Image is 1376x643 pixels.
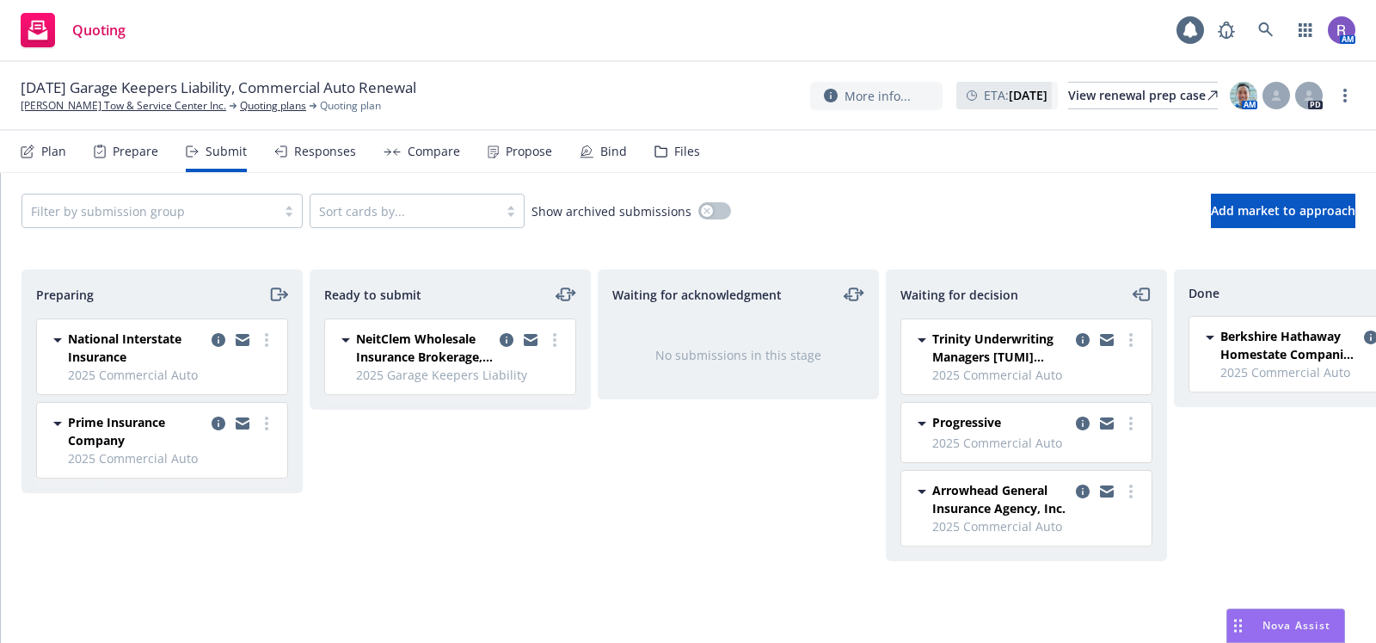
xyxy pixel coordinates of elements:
span: NeitClem Wholesale Insurance Brokerage, Inc. [356,330,493,366]
a: more [1121,330,1141,350]
a: copy logging email [232,330,253,350]
a: copy logging email [1096,413,1117,434]
a: moveLeftRight [556,284,576,305]
a: copy logging email [208,413,229,434]
span: Quoting [72,23,126,37]
a: copy logging email [1096,481,1117,502]
span: Add market to approach [1211,202,1355,219]
div: Compare [408,145,460,158]
a: copy logging email [208,330,229,350]
button: More info... [810,82,943,110]
a: more [544,330,565,350]
a: Report a Bug [1209,13,1244,47]
img: photo [1230,82,1257,109]
a: copy logging email [1072,481,1093,502]
span: 2025 Garage Keepers Liability [356,366,565,384]
a: Search [1249,13,1283,47]
span: Waiting for acknowledgment [612,286,782,304]
span: 2025 Commercial Auto [932,434,1141,452]
span: Progressive [932,413,1001,431]
a: Quoting plans [240,98,306,114]
div: Prepare [113,145,158,158]
a: [PERSON_NAME] Tow & Service Center Inc. [21,98,226,114]
span: [DATE] Garage Keepers Liability, Commercial Auto Renewal [21,77,416,98]
span: 2025 Commercial Auto [932,517,1141,535]
a: Quoting [14,6,132,54]
a: more [1335,85,1355,106]
div: Files [674,145,700,158]
a: more [256,413,277,434]
button: Nova Assist [1226,609,1345,643]
span: 2025 Commercial Auto [68,366,277,384]
span: National Interstate Insurance [68,330,205,366]
a: copy logging email [1072,413,1093,434]
div: Drag to move [1227,609,1249,642]
span: Show archived submissions [531,202,691,220]
span: Preparing [36,286,94,304]
img: photo [1328,16,1355,44]
a: moveRight [267,284,288,305]
strong: [DATE] [1009,87,1047,103]
a: copy logging email [520,330,541,350]
div: Responses [294,145,356,158]
a: copy logging email [1072,330,1093,350]
a: more [1121,413,1141,434]
div: No submissions in this stage [626,346,851,364]
span: Quoting plan [320,98,381,114]
a: more [256,330,277,350]
div: Plan [41,145,66,158]
span: Berkshire Hathaway Homestate Companies (BHHC) [1220,327,1357,363]
a: copy logging email [496,330,517,350]
button: Add market to approach [1211,194,1355,228]
span: 2025 Commercial Auto [68,449,277,467]
div: View renewal prep case [1068,83,1218,108]
div: Bind [600,145,627,158]
a: more [1121,481,1141,502]
span: Done [1189,284,1219,302]
a: Switch app [1288,13,1323,47]
span: 2025 Commercial Auto [932,366,1141,384]
span: More info... [845,87,911,105]
div: Propose [506,145,552,158]
a: copy logging email [1096,330,1117,350]
a: moveLeft [1132,284,1152,305]
span: ETA : [984,86,1047,104]
div: Submit [206,145,247,158]
span: Prime Insurance Company [68,413,205,449]
span: Nova Assist [1262,618,1330,633]
a: moveLeftRight [844,284,864,305]
a: copy logging email [232,413,253,434]
span: Arrowhead General Insurance Agency, Inc. [932,481,1069,517]
a: View renewal prep case [1068,82,1218,109]
span: Trinity Underwriting Managers [TUMI] (AmWins) [932,330,1069,366]
span: Ready to submit [324,286,421,304]
span: Waiting for decision [900,286,1018,304]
